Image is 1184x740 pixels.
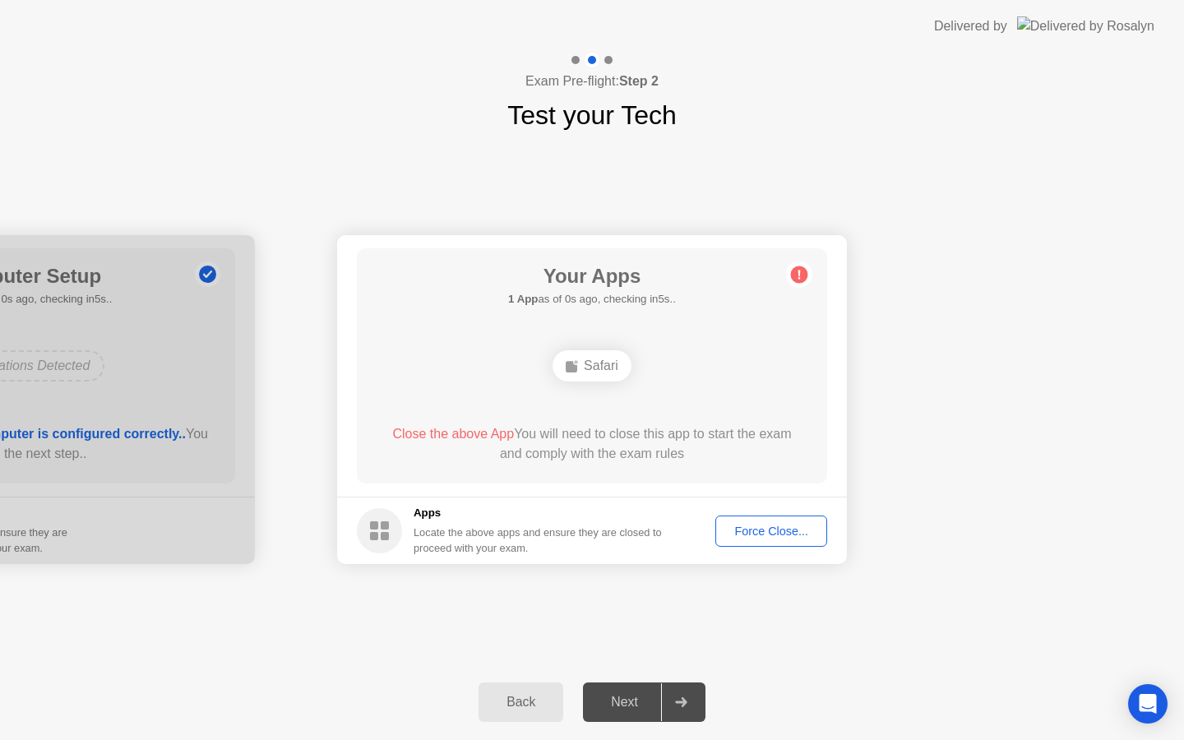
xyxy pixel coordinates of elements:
[507,95,677,135] h1: Test your Tech
[508,293,538,305] b: 1 App
[392,427,514,441] span: Close the above App
[583,682,705,722] button: Next
[553,350,631,382] div: Safari
[525,72,659,91] h4: Exam Pre-flight:
[715,516,827,547] button: Force Close...
[721,525,821,538] div: Force Close...
[508,291,676,308] h5: as of 0s ago, checking in5s..
[934,16,1007,36] div: Delivered by
[1017,16,1154,35] img: Delivered by Rosalyn
[414,505,663,521] h5: Apps
[483,695,558,710] div: Back
[1128,684,1168,724] div: Open Intercom Messenger
[479,682,563,722] button: Back
[381,424,804,464] div: You will need to close this app to start the exam and comply with the exam rules
[414,525,663,556] div: Locate the above apps and ensure they are closed to proceed with your exam.
[508,261,676,291] h1: Your Apps
[588,695,661,710] div: Next
[619,74,659,88] b: Step 2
